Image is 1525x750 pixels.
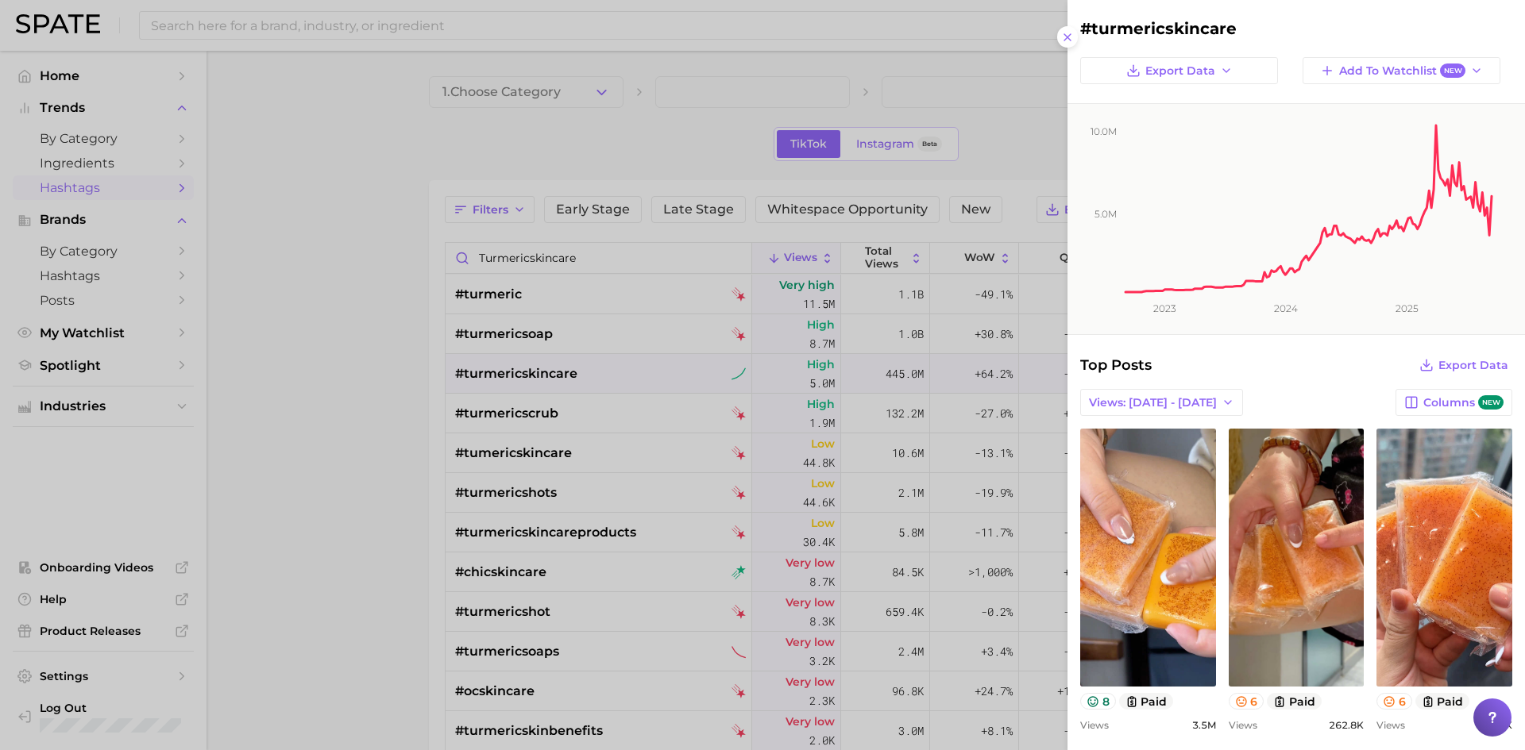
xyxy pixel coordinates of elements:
[1153,302,1176,314] tspan: 2023
[1080,719,1109,731] span: Views
[1376,693,1412,710] button: 6
[1145,64,1215,78] span: Export Data
[1267,693,1322,710] button: paid
[1119,693,1174,710] button: paid
[1396,302,1419,314] tspan: 2025
[1396,389,1512,416] button: Columnsnew
[1091,125,1117,137] tspan: 10.0m
[1438,359,1508,372] span: Export Data
[1080,693,1116,710] button: 8
[1229,693,1264,710] button: 6
[1329,719,1364,731] span: 262.8k
[1080,354,1152,376] span: Top Posts
[1339,63,1465,79] span: Add to Watchlist
[1095,208,1117,220] tspan: 5.0m
[1080,57,1278,84] button: Export Data
[1192,719,1216,731] span: 3.5m
[1080,19,1512,38] h2: #turmericskincare
[1415,693,1470,710] button: paid
[1274,302,1298,314] tspan: 2024
[1376,719,1405,731] span: Views
[1423,395,1504,410] span: Columns
[1303,57,1500,84] button: Add to WatchlistNew
[1415,354,1512,376] button: Export Data
[1478,395,1504,410] span: new
[1440,63,1465,79] span: New
[1089,396,1217,410] span: Views: [DATE] - [DATE]
[1229,719,1257,731] span: Views
[1080,389,1243,416] button: Views: [DATE] - [DATE]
